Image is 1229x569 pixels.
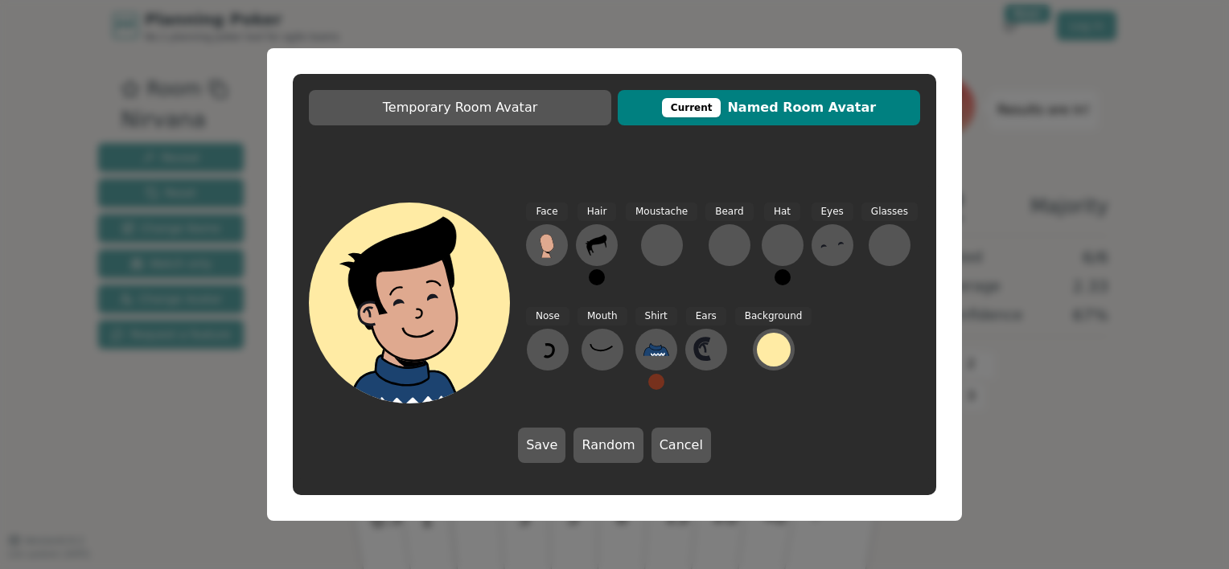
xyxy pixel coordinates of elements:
button: Random [573,428,643,463]
span: Hat [764,203,800,221]
div: This avatar will be displayed in dedicated rooms [662,98,721,117]
span: Background [735,307,812,325]
button: Temporary Room Avatar [309,90,611,125]
span: Mouth [578,307,627,325]
span: Named Room Avatar [626,98,912,117]
span: Face [526,203,567,221]
button: CurrentNamed Room Avatar [618,90,920,125]
span: Beard [705,203,753,221]
button: Save [518,428,565,463]
span: Glasses [861,203,918,221]
span: Nose [526,307,569,325]
span: Ears [686,307,726,325]
span: Hair [578,203,617,221]
span: Shirt [635,307,677,325]
span: Moustache [626,203,697,221]
button: Cancel [651,428,711,463]
span: Temporary Room Avatar [317,98,603,117]
span: Eyes [812,203,853,221]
